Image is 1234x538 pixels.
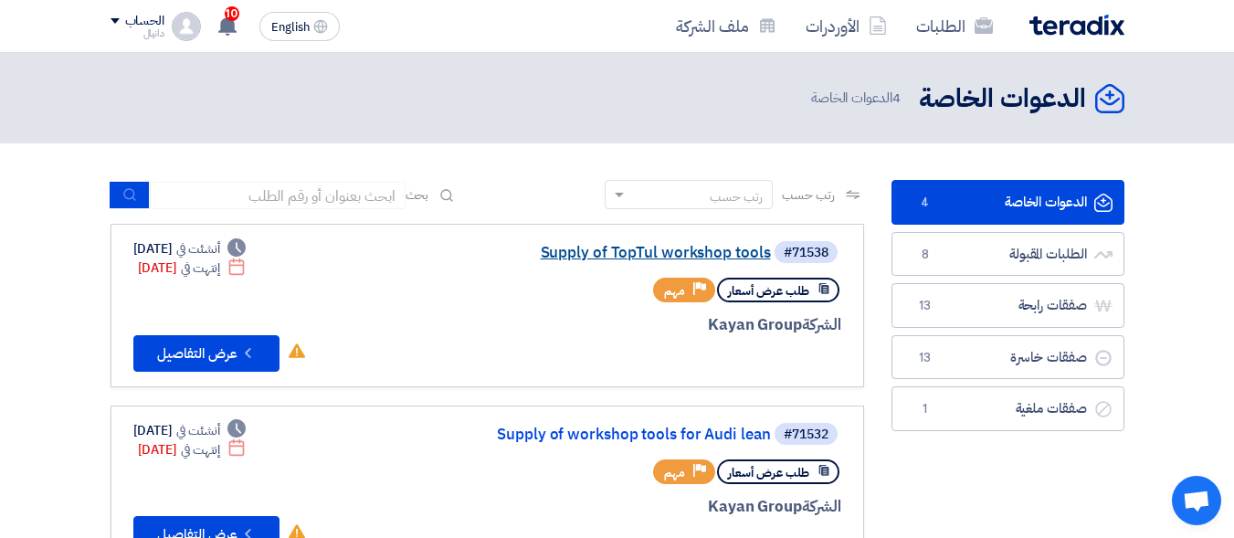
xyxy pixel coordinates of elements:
span: رتب حسب [782,185,834,205]
span: طلب عرض أسعار [728,282,809,300]
span: مهم [664,464,685,481]
span: الشركة [802,495,841,518]
span: إنتهت في [181,440,220,459]
div: رتب حسب [710,187,763,206]
div: [DATE] [138,258,247,278]
a: صفقات ملغية1 [891,386,1124,431]
button: English [259,12,340,41]
a: Supply of TopTul workshop tools [406,245,771,261]
span: الدعوات الخاصة [811,88,904,109]
span: 4 [892,88,901,108]
span: بحث [406,185,429,205]
span: أنشئت في [176,239,220,258]
span: 10 [225,6,239,21]
a: صفقات خاسرة13 [891,335,1124,380]
div: الحساب [125,14,164,29]
span: 8 [914,246,936,264]
div: #71532 [784,428,828,441]
div: [DATE] [133,421,247,440]
div: Open chat [1172,476,1221,525]
div: دانيال [111,28,164,38]
span: 13 [914,297,936,315]
div: [DATE] [133,239,247,258]
a: الدعوات الخاصة4 [891,180,1124,225]
span: مهم [664,282,685,300]
input: ابحث بعنوان أو رقم الطلب [150,182,406,209]
span: 13 [914,349,936,367]
span: إنتهت في [181,258,220,278]
a: Supply of workshop tools for Audi lean [406,427,771,443]
span: English [271,21,310,34]
img: profile_test.png [172,12,201,41]
button: عرض التفاصيل [133,335,279,372]
span: 1 [914,400,936,418]
img: Teradix logo [1029,15,1124,36]
span: الشركة [802,313,841,336]
span: أنشئت في [176,421,220,440]
span: طلب عرض أسعار [728,464,809,481]
div: Kayan Group [402,313,841,337]
div: [DATE] [138,440,247,459]
span: 4 [914,194,936,212]
a: الطلبات المقبولة8 [891,232,1124,277]
h2: الدعوات الخاصة [919,81,1086,117]
div: #71538 [784,247,828,259]
a: صفقات رابحة13 [891,283,1124,328]
a: الأوردرات [791,5,902,47]
a: الطلبات [902,5,1007,47]
div: Kayan Group [402,495,841,519]
a: ملف الشركة [661,5,791,47]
